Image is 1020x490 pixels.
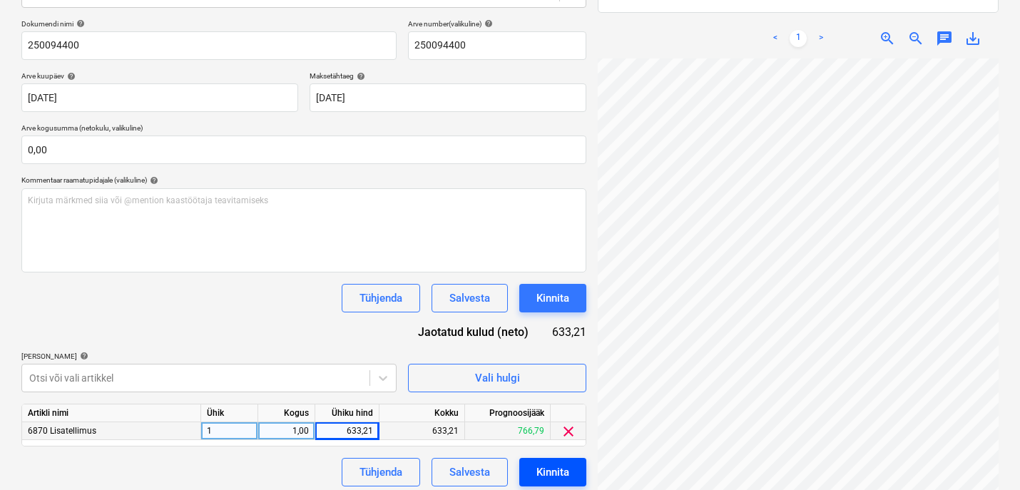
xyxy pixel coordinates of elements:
[22,404,201,422] div: Artikli nimi
[28,426,96,436] span: 6870 Lisatellimus
[519,458,586,486] button: Kinnita
[64,72,76,81] span: help
[77,352,88,360] span: help
[536,463,569,481] div: Kinnita
[21,123,586,136] p: Arve kogusumma (netokulu, valikuline)
[449,289,490,307] div: Salvesta
[21,83,298,112] input: Arve kuupäeva pole määratud.
[147,176,158,185] span: help
[321,422,373,440] div: 633,21
[465,404,551,422] div: Prognoosijääk
[949,422,1020,490] iframe: Chat Widget
[354,72,365,81] span: help
[481,19,493,28] span: help
[408,31,586,60] input: Arve number
[379,404,465,422] div: Kokku
[21,71,298,81] div: Arve kuupäev
[519,284,586,312] button: Kinnita
[379,422,465,440] div: 633,21
[475,369,520,387] div: Vali hulgi
[408,19,586,29] div: Arve number (valikuline)
[201,422,258,440] div: 1
[342,284,420,312] button: Tühjenda
[359,463,402,481] div: Tühjenda
[310,83,586,112] input: Tähtaega pole määratud
[432,458,508,486] button: Salvesta
[21,136,586,164] input: Arve kogusumma (netokulu, valikuline)
[401,324,551,340] div: Jaotatud kulud (neto)
[315,404,379,422] div: Ühiku hind
[449,463,490,481] div: Salvesta
[21,352,397,361] div: [PERSON_NAME]
[21,175,586,185] div: Kommentaar raamatupidajale (valikuline)
[408,364,586,392] button: Vali hulgi
[465,422,551,440] div: 766,79
[551,324,587,340] div: 633,21
[560,423,577,440] span: clear
[342,458,420,486] button: Tühjenda
[73,19,85,28] span: help
[310,71,586,81] div: Maksetähtaeg
[201,404,258,422] div: Ühik
[432,284,508,312] button: Salvesta
[21,31,397,60] input: Dokumendi nimi
[21,19,397,29] div: Dokumendi nimi
[359,289,402,307] div: Tühjenda
[264,422,309,440] div: 1,00
[536,289,569,307] div: Kinnita
[258,404,315,422] div: Kogus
